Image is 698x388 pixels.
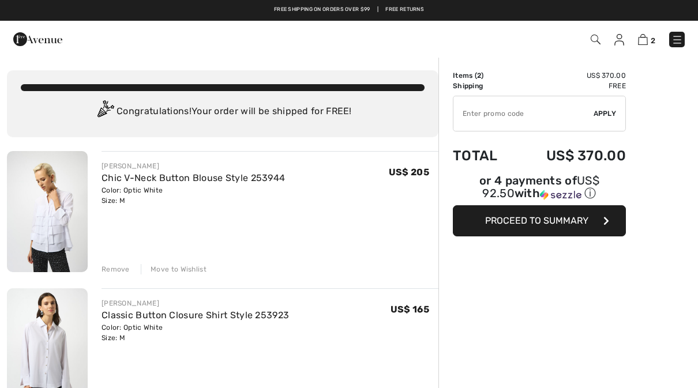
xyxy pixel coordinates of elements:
td: US$ 370.00 [515,70,626,81]
img: My Info [614,34,624,46]
img: Search [591,35,601,44]
a: 1ère Avenue [13,33,62,44]
span: US$ 205 [389,167,429,178]
span: Proceed to Summary [485,215,588,226]
input: Promo code [453,96,594,131]
span: Apply [594,108,617,119]
img: Shopping Bag [638,34,648,45]
div: Congratulations! Your order will be shipped for FREE! [21,100,425,123]
div: or 4 payments of with [453,175,626,201]
a: Classic Button Closure Shirt Style 253923 [102,310,289,321]
img: 1ère Avenue [13,28,62,51]
div: [PERSON_NAME] [102,161,285,171]
a: Chic V-Neck Button Blouse Style 253944 [102,172,285,183]
img: Congratulation2.svg [93,100,117,123]
span: 2 [651,36,655,45]
div: Move to Wishlist [141,264,207,274]
div: Remove [102,264,130,274]
span: 2 [477,71,481,80]
img: Chic V-Neck Button Blouse Style 253944 [7,151,88,272]
div: Color: Optic White Size: M [102,185,285,206]
div: or 4 payments ofUS$ 92.50withSezzle Click to learn more about Sezzle [453,175,626,205]
div: Color: Optic White Size: M [102,322,289,343]
div: [PERSON_NAME] [102,298,289,308]
span: | [377,6,378,14]
a: 2 [638,32,655,46]
span: US$ 92.50 [482,174,599,200]
td: Shipping [453,81,515,91]
td: US$ 370.00 [515,136,626,175]
td: Free [515,81,626,91]
td: Items ( ) [453,70,515,81]
a: Free shipping on orders over $99 [274,6,370,14]
button: Proceed to Summary [453,205,626,236]
span: US$ 165 [391,304,429,315]
a: Free Returns [385,6,424,14]
td: Total [453,136,515,175]
img: Menu [671,34,683,46]
img: Sezzle [540,190,581,200]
